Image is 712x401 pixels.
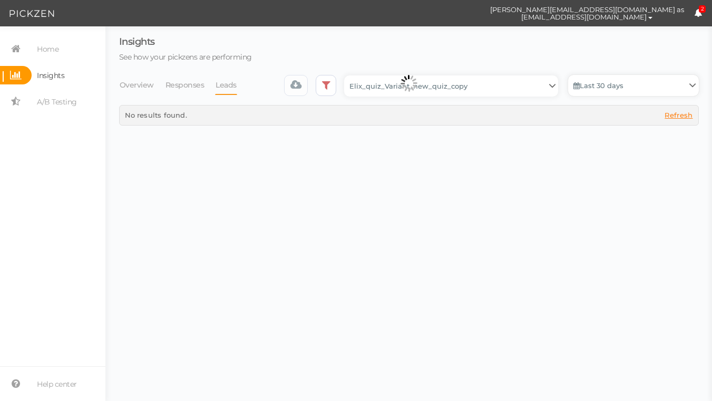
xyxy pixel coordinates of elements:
[665,111,693,119] span: Refresh
[37,376,77,393] span: Help center
[480,1,694,26] button: [PERSON_NAME][EMAIL_ADDRESS][DOMAIN_NAME] as [EMAIL_ADDRESS][DOMAIN_NAME]
[125,111,187,119] span: No results found.
[699,5,706,13] span: 2
[521,13,647,21] span: [EMAIL_ADDRESS][DOMAIN_NAME]
[37,93,77,110] span: A/B Testing
[37,41,58,58] span: Home
[119,52,252,62] span: See how your pickzens are performing
[37,67,64,84] span: Insights
[462,4,480,23] img: cd8312e7a6b0c0157f3589280924bf3e
[401,75,417,92] img: spinnerbig.gif
[9,7,54,20] img: Pickzen logo
[119,36,155,47] span: Insights
[490,6,684,13] span: [PERSON_NAME][EMAIL_ADDRESS][DOMAIN_NAME] as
